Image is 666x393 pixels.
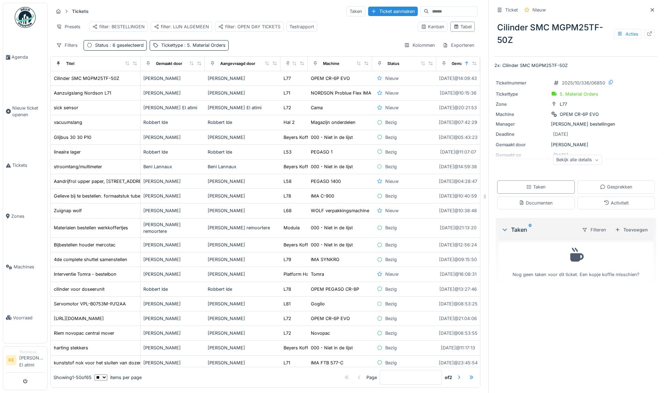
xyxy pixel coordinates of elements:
[600,184,632,190] div: Gesprekken
[143,75,202,82] div: [PERSON_NAME]
[441,344,475,351] div: [DATE] @ 11:17:13
[208,193,278,199] div: [PERSON_NAME]
[439,40,478,50] div: Exporteren
[54,178,149,185] div: Aandrijfrol upper paper, [STREET_ADDRESS]
[452,61,474,67] div: Gemaakt op
[108,43,144,48] span: : 6 geselecteerd
[208,344,278,351] div: [PERSON_NAME]
[208,90,278,96] div: [PERSON_NAME]
[208,119,278,126] div: Robbert Ide
[385,315,397,322] div: Bezig
[553,131,568,138] div: [DATE]
[143,178,202,185] div: [PERSON_NAME]
[439,75,477,82] div: [DATE] @ 14:09:43
[439,134,478,141] div: [DATE] @ 05:43:23
[385,178,399,185] div: Nieuw
[69,8,91,15] strong: Tickets
[385,359,397,366] div: Bezig
[496,111,548,118] div: Machine
[284,286,291,292] div: L78
[284,256,291,263] div: L79
[421,23,444,30] div: Kanban
[161,42,225,49] div: Tickettype
[284,90,290,96] div: L71
[311,75,350,82] div: OPEM CR-6P EVO
[53,22,84,32] div: Presets
[385,301,397,307] div: Bezig
[496,101,548,107] div: Zone
[143,134,202,141] div: [PERSON_NAME]
[143,149,202,155] div: Robbert Ide
[439,163,477,170] div: [DATE] @ 14:59:38
[289,23,314,30] div: Testrapport
[208,330,278,336] div: [PERSON_NAME]
[3,140,47,191] a: Tickets
[284,119,295,126] div: Hal 2
[284,178,292,185] div: L58
[560,111,599,118] div: OPEM CR-6P EVO
[439,301,478,307] div: [DATE] @ 08:53:25
[494,18,658,49] div: Cilinder SMC MGPM25TF-50Z
[440,90,477,96] div: [DATE] @ 10:15:36
[143,359,202,366] div: [PERSON_NAME]
[54,134,91,141] div: Glijbus 30 30 P10
[385,149,397,155] div: Bezig
[439,242,477,248] div: [DATE] @ 12:56:24
[311,224,353,231] div: 000 - Niet in de lijst
[12,54,44,60] span: Agenda
[54,163,102,170] div: stroomtang/multimeter
[66,61,74,67] div: Titel
[529,225,532,234] sup: 0
[94,374,142,381] div: items per page
[385,286,397,292] div: Bezig
[284,75,291,82] div: L77
[54,271,116,277] div: Interventie Tomra - bestelbon
[311,149,332,155] div: PEGASO 1
[143,207,202,214] div: [PERSON_NAME]
[311,163,353,170] div: 000 - Niet in de lijst
[311,301,325,307] div: Goglio
[156,61,182,67] div: Gemaakt door
[54,119,82,126] div: vacuumslang
[143,315,202,322] div: [PERSON_NAME]
[284,207,292,214] div: L68
[19,349,44,355] div: Technicus
[311,90,395,96] div: NORDSON Problue Flex IMA FTB 577-C
[387,61,399,67] div: Status
[553,155,602,165] div: Bekijk alle details
[385,242,397,248] div: Bezig
[3,32,47,82] a: Agenda
[505,7,518,13] div: Ticket
[208,75,278,82] div: [PERSON_NAME]
[208,149,278,155] div: Robbert Ide
[311,359,343,366] div: IMA FTB 577-C
[385,90,399,96] div: Nieuw
[54,344,88,351] div: harting stekkers
[54,207,82,214] div: Zuignap wolf
[439,178,477,185] div: [DATE] @ 04:28:47
[496,141,656,148] div: [PERSON_NAME]
[401,40,438,50] div: Kolommen
[496,121,548,127] div: Manager
[284,271,313,277] div: Platform Hal 1
[385,330,397,336] div: Bezig
[439,315,477,322] div: [DATE] @ 21:04:06
[496,91,548,97] div: Tickettype
[519,200,553,206] div: Documenten
[346,6,365,16] div: Taken
[154,23,209,30] div: filter: LIJN ALGEMEEN
[6,355,16,365] li: KE
[440,224,477,231] div: [DATE] @ 21:13:20
[208,104,278,111] div: [PERSON_NAME] El atimi
[439,286,477,292] div: [DATE] @ 13:27:46
[439,119,477,126] div: [DATE] @ 07:42:29
[562,80,605,86] div: 2025/10/336/06850
[54,359,142,366] div: kunststof nok voor het sluiten van dozen
[208,271,278,277] div: [PERSON_NAME]
[385,134,397,141] div: Bezig
[284,330,291,336] div: L72
[311,134,353,141] div: 000 - Niet in de lijst
[496,131,548,138] div: Deadline
[54,104,78,111] div: sick sensor
[208,315,278,322] div: [PERSON_NAME]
